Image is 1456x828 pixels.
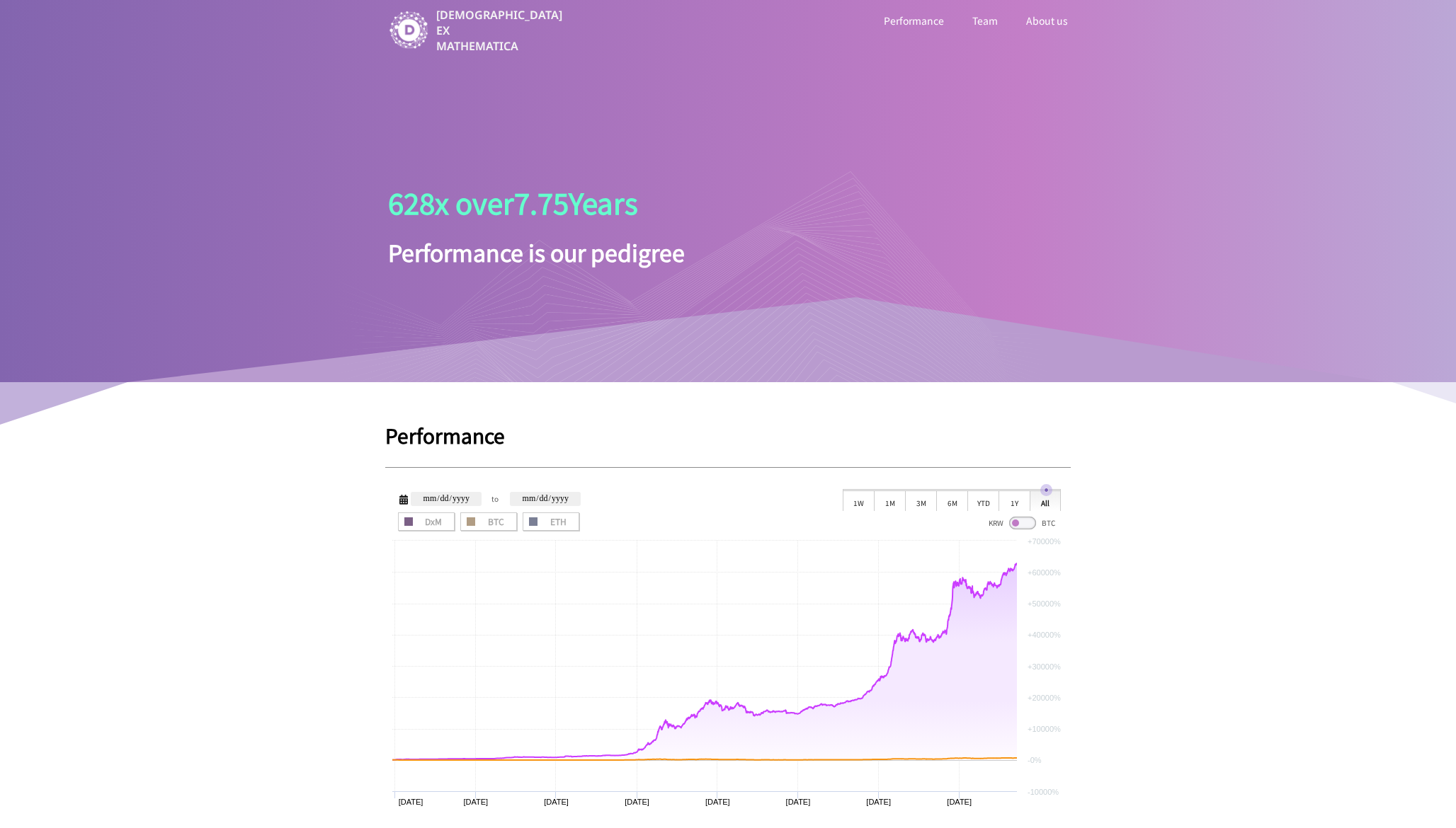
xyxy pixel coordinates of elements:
h1: Performance [385,425,1071,446]
text: +60000% [1028,568,1061,577]
div: All [1030,490,1061,511]
a: About us [1023,11,1071,30]
span: ETH [528,517,574,526]
p: [DEMOGRAPHIC_DATA] EX MATHEMATICA [436,7,565,54]
a: Performance [881,11,947,30]
span: to [491,492,500,506]
text: [DATE] [786,798,811,806]
div: YTD [967,490,999,511]
text: [DATE] [866,798,891,806]
span: BTC [465,517,512,526]
img: image [388,10,429,51]
span: KRW [989,517,1003,528]
text: +40000% [1028,631,1061,639]
span: DxM [403,517,450,526]
text: +30000% [1028,662,1061,671]
text: [DATE] [399,798,423,806]
text: +20000% [1028,694,1061,702]
a: Team [969,11,1001,30]
div: 3M [905,490,936,511]
span: BTC [1042,517,1055,528]
text: [DATE] [705,798,730,806]
text: -0% [1028,756,1042,764]
div: 1W [843,490,874,511]
text: [DATE] [544,798,569,806]
text: +10000% [1028,725,1061,733]
div: 6M [936,490,967,511]
text: [DATE] [625,798,649,806]
text: +50000% [1028,599,1061,608]
text: [DATE] [947,798,972,806]
text: [DATE] [463,798,488,806]
div: 1Y [999,490,1030,511]
div: 1M [874,490,905,511]
text: +70000% [1028,537,1061,546]
text: -10000% [1028,788,1059,796]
